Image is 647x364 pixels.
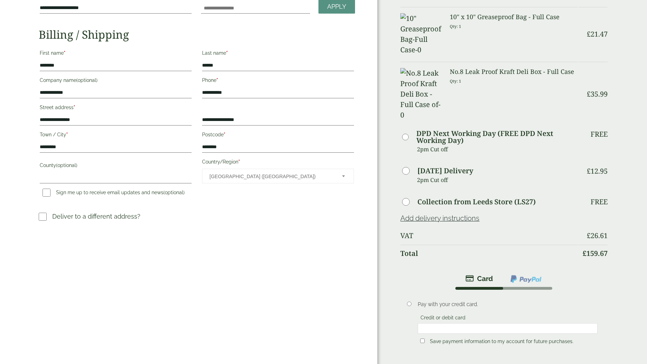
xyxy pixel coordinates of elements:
[43,189,51,197] input: Sign me up to receive email updates and news(optional)
[52,212,140,221] p: Deliver to a different address?
[40,130,192,142] label: Town / City
[40,48,192,60] label: First name
[202,48,354,60] label: Last name
[583,249,608,258] bdi: 159.67
[450,68,577,76] h3: No.8 Leak Proof Kraft Deli Box - Full Case
[587,29,591,39] span: £
[587,166,591,176] span: £
[202,169,354,183] span: Country/Region
[416,130,577,144] label: DPD Next Working Day (FREE DPD Next Working Day)
[400,227,577,244] th: VAT
[427,339,576,346] label: Save payment information to my account for future purchases.
[40,103,192,114] label: Street address
[510,274,542,283] img: ppcp-gateway.png
[76,77,98,83] span: (optional)
[418,315,468,323] label: Credit or debit card
[587,29,608,39] bdi: 21.47
[418,301,598,308] p: Pay with your credit card.
[202,130,354,142] label: Postcode
[209,169,333,184] span: United Kingdom (UK)
[417,198,536,205] label: Collection from Leeds Store (LS27)
[587,231,608,240] bdi: 26.61
[587,166,608,176] bdi: 12.95
[591,130,608,138] p: Free
[400,214,479,222] a: Add delivery instructions
[224,132,225,137] abbr: required
[417,175,577,185] p: 2pm Cut off
[163,190,185,195] span: (optional)
[587,89,591,99] span: £
[40,160,192,172] label: County
[465,274,493,283] img: stripe.png
[400,68,441,120] img: No.8 Leak Proof Kraft Deli Box -Full Case of-0
[202,75,354,87] label: Phone
[202,157,354,169] label: Country/Region
[56,162,77,168] span: (optional)
[450,13,577,21] h3: 10" x 10" Greaseproof Bag - Full Case
[450,78,461,84] small: Qty: 1
[583,249,586,258] span: £
[74,105,75,110] abbr: required
[66,132,68,137] abbr: required
[400,13,441,55] img: 10" Greaseproof Bag-Full Case-0
[450,24,461,29] small: Qty: 1
[238,159,240,165] abbr: required
[591,198,608,206] p: Free
[587,231,591,240] span: £
[420,325,595,332] iframe: Secure card payment input frame
[226,50,228,56] abbr: required
[216,77,218,83] abbr: required
[39,28,355,41] h2: Billing / Shipping
[40,190,187,197] label: Sign me up to receive email updates and news
[417,167,473,174] label: [DATE] Delivery
[587,89,608,99] bdi: 35.99
[64,50,66,56] abbr: required
[400,245,577,262] th: Total
[327,3,346,10] span: Apply
[417,144,577,154] p: 2pm Cut off
[40,75,192,87] label: Company name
